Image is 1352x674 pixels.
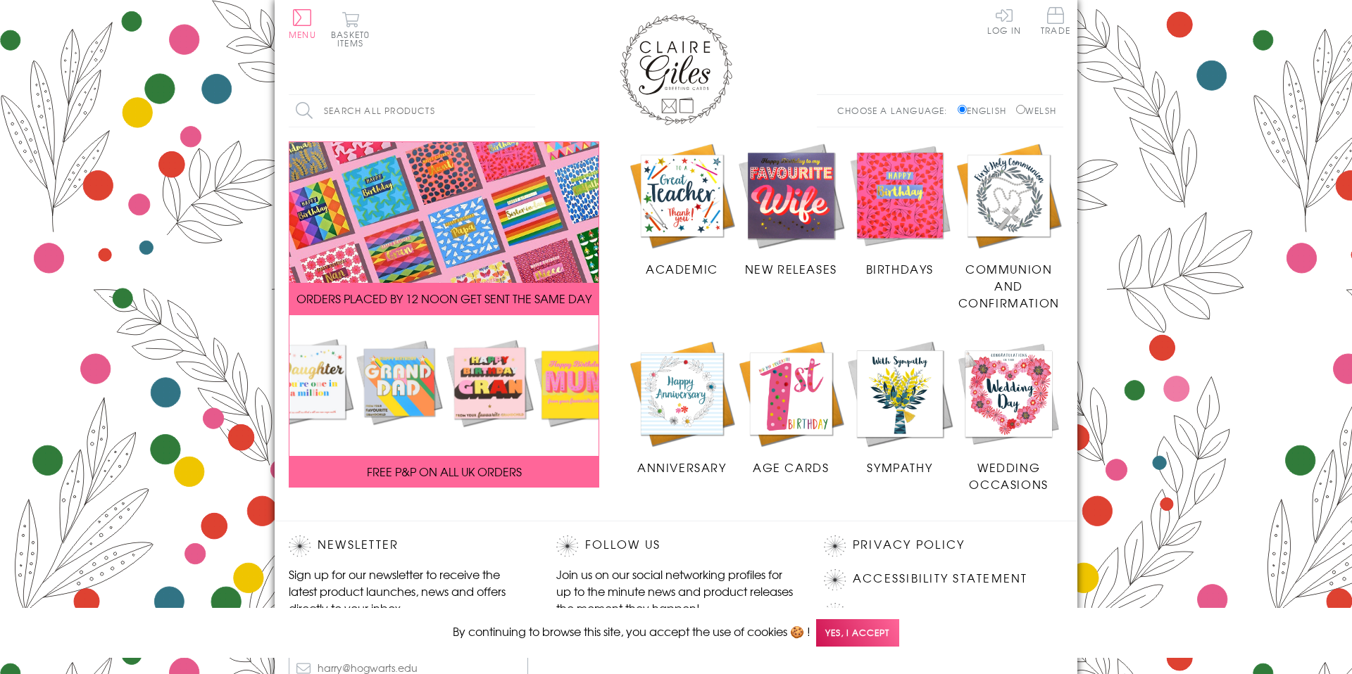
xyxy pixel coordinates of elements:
span: Age Cards [753,459,829,476]
button: Menu [289,9,316,39]
a: Log In [987,7,1021,34]
span: ORDERS PLACED BY 12 NOON GET SENT THE SAME DAY [296,290,591,307]
span: Academic [646,260,718,277]
p: Join us on our social networking profiles for up to the minute news and product releases the mome... [556,566,796,616]
span: Yes, I accept [816,619,899,647]
span: Anniversary [637,459,727,476]
a: Academic [627,141,737,278]
a: Privacy Policy [853,535,965,554]
a: Age Cards [737,339,846,476]
h2: Newsletter [289,535,528,557]
input: Search all products [289,95,535,127]
span: Menu [289,28,316,41]
label: Welsh [1016,104,1056,117]
input: Welsh [1016,105,1025,114]
a: Birthdays [846,141,955,278]
a: Wedding Occasions [954,339,1063,492]
input: English [958,105,967,114]
p: Choose a language: [837,104,955,117]
span: New Releases [745,260,837,277]
img: Claire Giles Greetings Cards [620,14,732,125]
input: Search [521,95,535,127]
span: Communion and Confirmation [958,260,1060,311]
span: Wedding Occasions [969,459,1048,492]
a: Blog [853,603,890,622]
label: English [958,104,1013,117]
span: Birthdays [866,260,934,277]
a: New Releases [737,141,846,278]
a: Accessibility Statement [853,569,1028,588]
a: Communion and Confirmation [954,141,1063,312]
button: Basket0 items [331,11,370,47]
h2: Follow Us [556,535,796,557]
span: FREE P&P ON ALL UK ORDERS [367,463,522,480]
span: 0 items [337,28,370,49]
p: Sign up for our newsletter to receive the latest product launches, news and offers directly to yo... [289,566,528,616]
span: Sympathy [867,459,932,476]
a: Trade [1041,7,1070,37]
span: Trade [1041,7,1070,34]
a: Sympathy [846,339,955,476]
a: Anniversary [627,339,737,476]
